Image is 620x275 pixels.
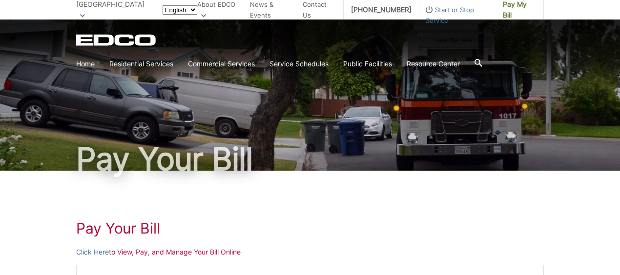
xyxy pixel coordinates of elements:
[343,59,392,69] a: Public Facilities
[163,5,197,15] select: Select a language
[76,219,544,237] h1: Pay Your Bill
[76,34,157,46] a: EDCD logo. Return to the homepage.
[76,247,544,257] p: to View, Pay, and Manage Your Bill Online
[407,59,460,69] a: Resource Center
[269,59,329,69] a: Service Schedules
[188,59,255,69] a: Commercial Services
[76,59,95,69] a: Home
[76,143,544,175] h1: Pay Your Bill
[76,247,109,257] a: Click Here
[109,59,173,69] a: Residential Services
